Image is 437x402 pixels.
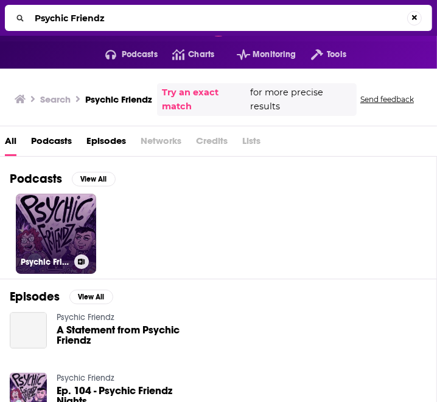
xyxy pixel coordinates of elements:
[141,131,181,156] span: Networks
[40,94,71,105] h3: Search
[57,373,114,383] a: Psychic Friendz
[16,194,96,274] a: Psychic Friendz
[57,325,195,346] a: A Statement from Psychic Friendz
[69,290,113,304] button: View All
[31,131,72,156] a: Podcasts
[10,171,116,186] a: PodcastsView All
[21,257,69,267] h3: Psychic Friendz
[253,46,296,63] span: Monitoring
[250,86,352,114] span: for more precise results
[296,45,346,64] button: open menu
[158,45,214,64] a: Charts
[357,94,418,104] button: Send feedback
[10,312,47,349] a: A Statement from Psychic Friendz
[188,46,214,63] span: Charts
[72,172,116,186] button: View All
[85,94,152,105] h3: Psychic Friendz
[57,312,114,322] a: Psychic Friendz
[162,86,248,114] a: Try an exact match
[30,9,407,28] input: Search...
[327,46,346,63] span: Tools
[5,5,432,31] div: Search...
[10,289,113,304] a: EpisodesView All
[91,45,158,64] button: open menu
[86,131,126,156] a: Episodes
[242,131,260,156] span: Lists
[10,171,62,186] h2: Podcasts
[122,46,158,63] span: Podcasts
[196,131,228,156] span: Credits
[10,289,60,304] h2: Episodes
[222,45,296,64] button: open menu
[5,131,16,156] a: All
